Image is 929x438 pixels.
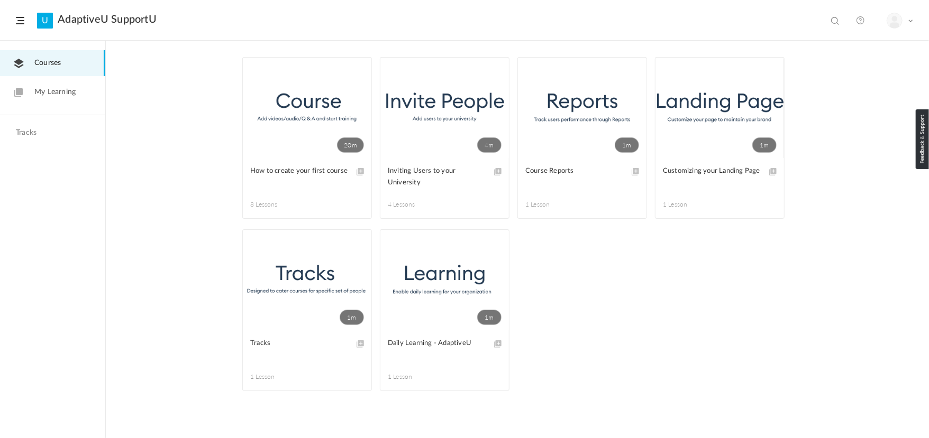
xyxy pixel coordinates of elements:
span: Tracks [250,338,348,349]
span: Customizing your Landing Page [663,165,761,177]
img: loop_feedback_btn.png [916,109,929,169]
span: Inviting Users to your University [388,165,486,189]
span: 1 Lesson [663,200,720,209]
a: 1m [243,230,371,330]
a: Daily Learning - AdaptiveU [388,338,502,361]
span: 1m [340,310,364,325]
a: Course Reports [525,165,639,189]
span: Course Reports [525,165,623,177]
a: AdaptiveU SupportU [58,13,157,26]
span: 4 Lessons [388,200,445,209]
span: 20m [337,137,364,153]
span: 1 Lesson [250,372,307,381]
span: 1 Lesson [525,200,582,209]
a: 20m [243,58,371,158]
a: Inviting Users to your University [388,165,502,189]
span: 1m [752,137,777,153]
a: 1m [518,58,646,158]
a: 1m [655,58,784,158]
span: 1m [477,310,502,325]
a: 1m [380,230,509,330]
span: 1 Lesson [388,372,445,381]
a: Customizing your Landing Page [663,165,777,189]
span: 4m [477,137,502,153]
span: My Learning [34,87,76,98]
a: Tracks [250,338,364,361]
a: 4m [380,58,509,158]
a: U [37,13,53,29]
span: Courses [34,58,61,69]
span: How to create your first course [250,165,348,177]
h4: Tracks [16,128,87,137]
span: Daily Learning - AdaptiveU [388,338,486,349]
a: How to create your first course [250,165,364,189]
span: 1m [615,137,639,153]
img: user-image.png [887,13,902,28]
span: 8 Lessons [250,200,307,209]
